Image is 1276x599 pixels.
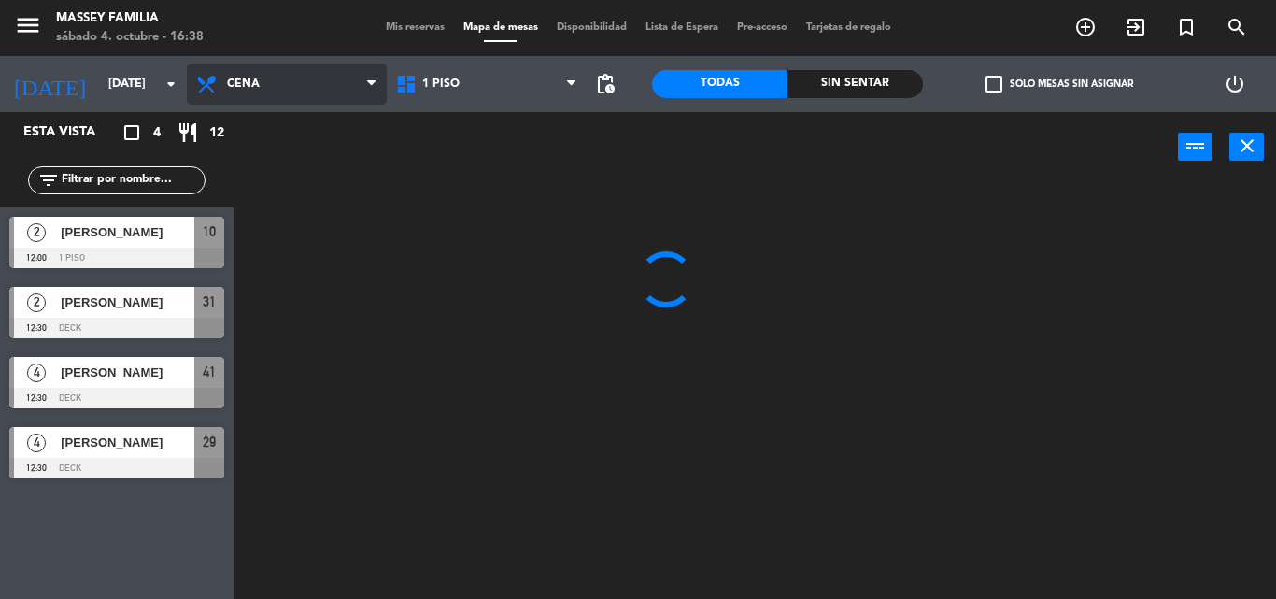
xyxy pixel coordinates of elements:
[203,291,216,313] span: 31
[209,122,224,144] span: 12
[1224,73,1246,95] i: power_settings_new
[227,78,260,91] span: Cena
[14,11,42,46] button: menu
[203,431,216,453] span: 29
[1074,16,1097,38] i: add_circle_outline
[594,73,617,95] span: pending_actions
[61,433,194,452] span: [PERSON_NAME]
[1175,16,1198,38] i: turned_in_not
[37,169,60,192] i: filter_list
[1178,133,1212,161] button: power_input
[203,361,216,383] span: 41
[1125,16,1147,38] i: exit_to_app
[160,73,182,95] i: arrow_drop_down
[787,70,923,98] div: Sin sentar
[1229,133,1264,161] button: close
[652,70,787,98] div: Todas
[61,363,194,382] span: [PERSON_NAME]
[61,292,194,312] span: [PERSON_NAME]
[203,221,216,243] span: 10
[9,121,135,144] div: Esta vista
[56,28,204,47] div: sábado 4. octubre - 16:38
[728,22,797,33] span: Pre-acceso
[454,22,547,33] span: Mapa de mesas
[153,122,161,144] span: 4
[27,223,46,242] span: 2
[14,11,42,39] i: menu
[61,222,194,242] span: [PERSON_NAME]
[985,76,1133,93] label: Solo mesas sin asignar
[1184,135,1207,157] i: power_input
[636,22,728,33] span: Lista de Espera
[547,22,636,33] span: Disponibilidad
[1226,16,1248,38] i: search
[121,121,143,144] i: crop_square
[797,22,900,33] span: Tarjetas de regalo
[60,170,205,191] input: Filtrar por nombre...
[27,293,46,312] span: 2
[1236,135,1258,157] i: close
[56,9,204,28] div: MASSEY FAMILIA
[376,22,454,33] span: Mis reservas
[985,76,1002,93] span: check_box_outline_blank
[27,434,46,452] span: 4
[177,121,199,144] i: restaurant
[422,78,460,91] span: 1 PISO
[27,364,46,382] span: 4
